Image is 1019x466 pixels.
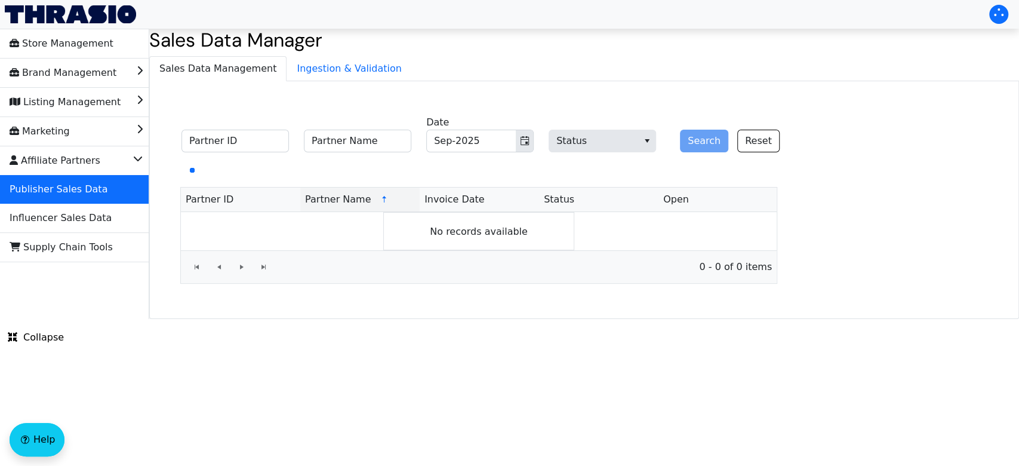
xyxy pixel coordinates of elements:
[186,192,233,207] span: Partner ID
[383,212,574,250] div: No records available
[10,34,113,53] span: Store Management
[10,63,116,82] span: Brand Management
[181,250,777,283] div: Page 1 of 0
[544,192,574,207] span: Status
[638,130,655,152] button: select
[10,122,70,141] span: Marketing
[737,130,780,152] button: Reset
[516,130,533,152] button: Toggle calendar
[150,57,286,81] span: Sales Data Management
[10,151,100,170] span: Affiliate Partners
[33,433,55,447] span: Help
[424,192,485,207] span: Invoice Date
[8,330,64,345] span: Collapse
[10,423,64,456] button: Help floatingactionbutton
[305,192,371,207] span: Partner Name
[10,180,107,199] span: Publisher Sales Data
[427,130,516,152] input: Sep-2025
[149,29,1019,51] h2: Sales Data Manager
[5,5,136,23] img: Thrasio Logo
[287,57,411,81] span: Ingestion & Validation
[285,260,772,274] span: 0 - 0 of 0 items
[10,238,113,257] span: Supply Chain Tools
[549,130,656,152] span: Status
[10,93,121,112] span: Listing Management
[10,209,112,228] span: Influencer Sales Data
[426,115,449,130] label: Date
[663,192,689,207] span: Open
